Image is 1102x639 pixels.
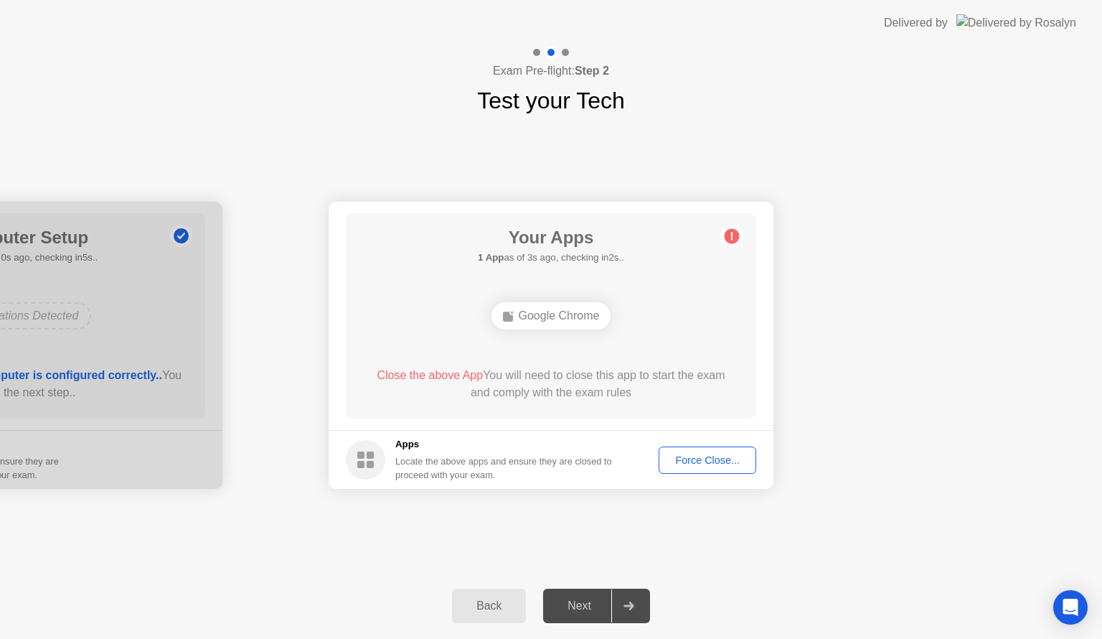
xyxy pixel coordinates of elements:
[367,367,736,401] div: You will need to close this app to start the exam and comply with the exam rules
[575,65,609,77] b: Step 2
[547,600,611,612] div: Next
[395,437,613,452] h5: Apps
[664,454,751,466] div: Force Close...
[456,600,522,612] div: Back
[478,252,504,263] b: 1 App
[1053,590,1088,625] div: Open Intercom Messenger
[491,302,611,330] div: Google Chrome
[377,369,483,381] span: Close the above App
[395,454,613,482] div: Locate the above apps and ensure they are closed to proceed with your exam.
[659,447,756,474] button: Force Close...
[477,83,625,118] h1: Test your Tech
[884,14,948,32] div: Delivered by
[493,62,609,80] h4: Exam Pre-flight:
[478,225,624,251] h1: Your Apps
[452,589,526,623] button: Back
[956,14,1076,31] img: Delivered by Rosalyn
[478,251,624,265] h5: as of 3s ago, checking in2s..
[543,589,650,623] button: Next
